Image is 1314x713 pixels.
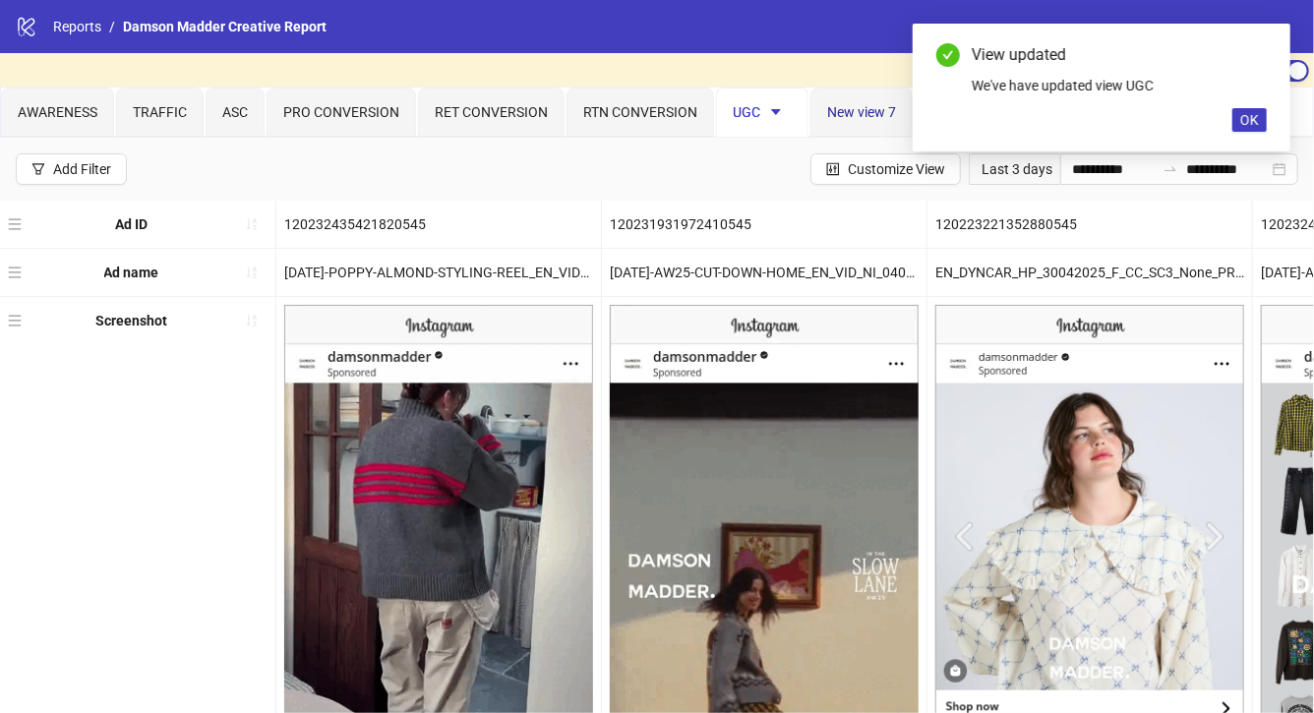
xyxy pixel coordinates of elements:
[8,208,27,240] div: menu
[53,161,111,177] div: Add Filter
[848,161,945,177] span: Customize View
[222,104,248,120] span: ASC
[602,201,926,248] div: 120231931972410545
[109,16,115,37] li: /
[972,75,1267,96] div: We've have updated view UGC
[8,314,22,327] span: menu
[827,104,896,120] span: New view 7
[733,104,792,120] span: UGC
[18,104,97,120] span: AWARENESS
[927,201,1252,248] div: 120223221352880545
[31,162,45,176] span: filter
[1163,161,1178,177] span: to
[602,249,926,296] div: [DATE]-AW25-CUT-DOWN-HOME_EN_VID_NI_04092025_F_CC_SC24_None_META_AWARENESS – Copy
[8,305,27,336] div: menu
[769,105,783,119] span: caret-down
[16,153,127,185] button: Add Filter
[245,217,259,231] span: sort-ascending
[133,104,187,120] span: TRAFFIC
[245,314,259,327] span: sort-ascending
[810,153,961,185] button: Customize View
[8,217,22,231] span: menu
[435,104,548,120] span: RET CONVERSION
[826,162,840,176] span: control
[972,43,1267,67] div: View updated
[583,104,697,120] span: RTN CONVERSION
[276,249,601,296] div: [DATE]-POPPY-ALMOND-STYLING-REEL_EN_VID_NI_16092025_F_CC_SC24_None_META_CONVERSION – Copy
[8,257,27,288] div: menu
[115,216,148,232] b: Ad ID
[104,265,159,280] b: Ad name
[8,266,22,279] span: menu
[1240,112,1259,128] span: OK
[1245,43,1267,65] a: Close
[49,16,105,37] a: Reports
[1163,161,1178,177] span: swap-right
[927,249,1252,296] div: EN_DYNCAR_HP_30042025_F_CC_SC3_None_PRO_CATALOG
[1232,108,1267,132] button: OK
[95,313,167,328] b: Screenshot
[276,201,601,248] div: 120232435421820545
[969,153,1060,185] div: Last 3 days
[245,266,259,279] span: sort-ascending
[283,104,399,120] span: PRO CONVERSION
[123,19,327,34] span: Damson Madder Creative Report
[936,43,960,67] span: check-circle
